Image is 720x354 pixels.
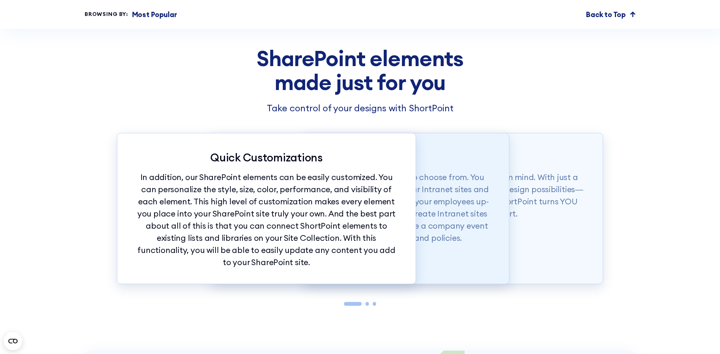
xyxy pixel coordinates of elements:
div: Browsing by: [85,10,128,18]
p: In addition, our SharePoint elements can be easily customized. You can personalize the style, siz... [135,171,398,269]
p: Back to Top [586,9,625,20]
h3: Take control of your designs with ShortPoint [117,101,603,115]
iframe: Chat Widget [682,318,720,354]
button: Open CMP widget [4,332,22,350]
p: Quick Customizations [135,151,398,164]
h2: SharePoint elements made just for you [117,46,603,94]
p: Most Popular [132,9,177,20]
a: Back to Top [586,9,635,20]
